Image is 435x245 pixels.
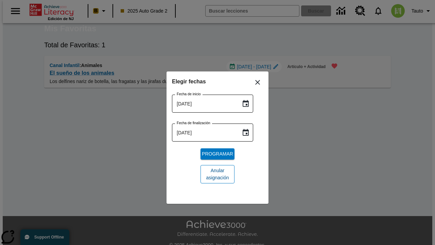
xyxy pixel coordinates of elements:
[201,148,234,160] button: Programar
[201,165,234,183] button: Anular asignación
[177,92,201,97] label: Fecha de inicio
[239,97,253,111] button: Choose date, selected date is 3 sep 2025
[172,77,263,189] div: Choose date
[172,77,263,86] h6: Elegir fechas
[249,74,266,91] button: Cerrar
[172,95,236,113] input: DD-MMMM-YYYY
[172,124,236,142] input: DD-MMMM-YYYY
[239,126,253,140] button: Choose date, selected date is 3 sep 2025
[202,150,233,158] span: Programar
[206,167,229,181] span: Anular asignación
[177,120,210,126] label: Fecha de finalización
